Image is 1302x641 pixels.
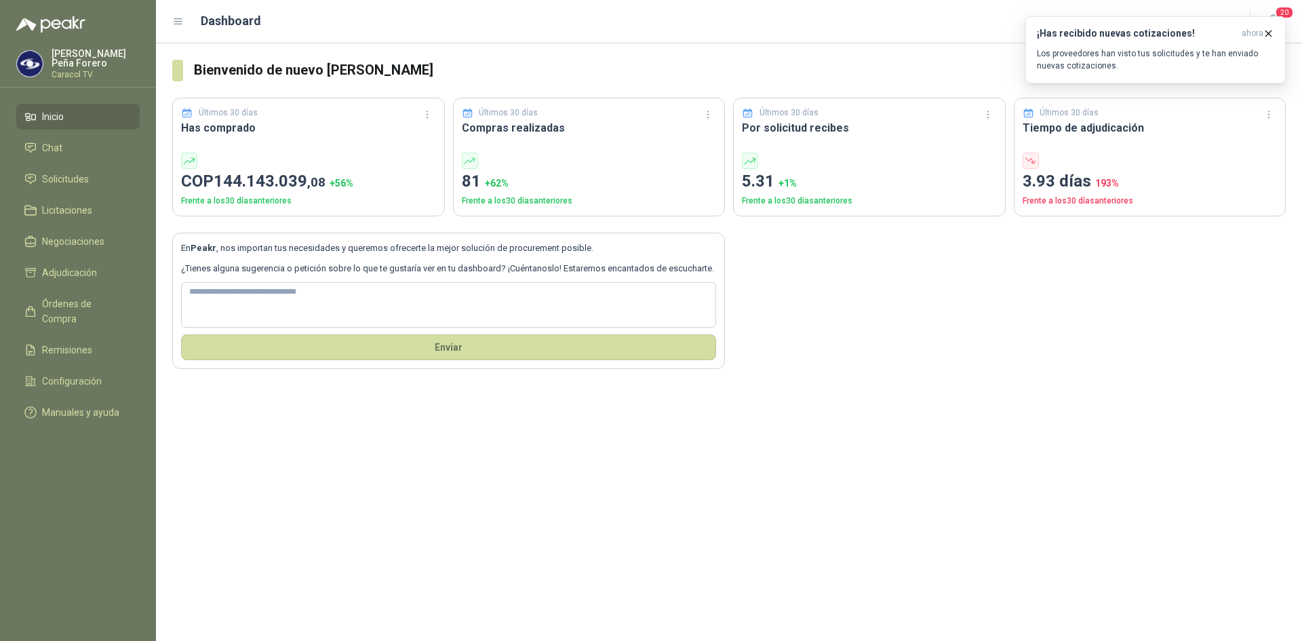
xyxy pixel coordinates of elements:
p: En , nos importan tus necesidades y queremos ofrecerte la mejor solución de procurement posible. [181,241,716,255]
span: ,08 [307,174,325,190]
img: Company Logo [17,51,43,77]
p: Últimos 30 días [1040,106,1099,119]
p: Frente a los 30 días anteriores [462,195,717,208]
h3: Compras realizadas [462,119,717,136]
h3: Por solicitud recibes [742,119,997,136]
a: Adjudicación [16,260,140,286]
span: + 56 % [330,178,353,189]
h1: Dashboard [201,12,261,31]
p: Frente a los 30 días anteriores [742,195,997,208]
span: Adjudicación [42,265,97,280]
a: Remisiones [16,337,140,363]
p: Los proveedores han visto tus solicitudes y te han enviado nuevas cotizaciones. [1037,47,1274,72]
span: Órdenes de Compra [42,296,127,326]
p: Últimos 30 días [479,106,538,119]
span: ahora [1242,28,1263,39]
p: Últimos 30 días [759,106,818,119]
button: ¡Has recibido nuevas cotizaciones!ahora Los proveedores han visto tus solicitudes y te han enviad... [1025,16,1286,83]
h3: ¡Has recibido nuevas cotizaciones! [1037,28,1236,39]
p: 3.93 días [1023,169,1278,195]
p: ¿Tienes alguna sugerencia o petición sobre lo que te gustaría ver en tu dashboard? ¡Cuéntanoslo! ... [181,262,716,275]
a: Inicio [16,104,140,130]
p: Últimos 30 días [199,106,258,119]
h3: Has comprado [181,119,436,136]
span: Negociaciones [42,234,104,249]
span: 193 % [1095,178,1119,189]
span: + 62 % [485,178,509,189]
button: Envíar [181,334,716,360]
a: Configuración [16,368,140,394]
span: + 1 % [778,178,797,189]
button: 20 [1261,9,1286,34]
p: Caracol TV [52,71,140,79]
h3: Bienvenido de nuevo [PERSON_NAME] [194,60,1286,81]
span: 20 [1275,6,1294,19]
span: Solicitudes [42,172,89,187]
p: 5.31 [742,169,997,195]
span: Manuales y ayuda [42,405,119,420]
h3: Tiempo de adjudicación [1023,119,1278,136]
a: Solicitudes [16,166,140,192]
a: Manuales y ayuda [16,400,140,425]
p: 81 [462,169,717,195]
p: Frente a los 30 días anteriores [1023,195,1278,208]
span: Remisiones [42,343,92,357]
p: COP [181,169,436,195]
span: 144.143.039 [214,172,325,191]
p: Frente a los 30 días anteriores [181,195,436,208]
span: Configuración [42,374,102,389]
a: Negociaciones [16,229,140,254]
img: Logo peakr [16,16,85,33]
span: Inicio [42,109,64,124]
a: Licitaciones [16,197,140,223]
span: Licitaciones [42,203,92,218]
a: Chat [16,135,140,161]
b: Peakr [191,243,216,253]
a: Órdenes de Compra [16,291,140,332]
span: Chat [42,140,62,155]
p: [PERSON_NAME] Peña Forero [52,49,140,68]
